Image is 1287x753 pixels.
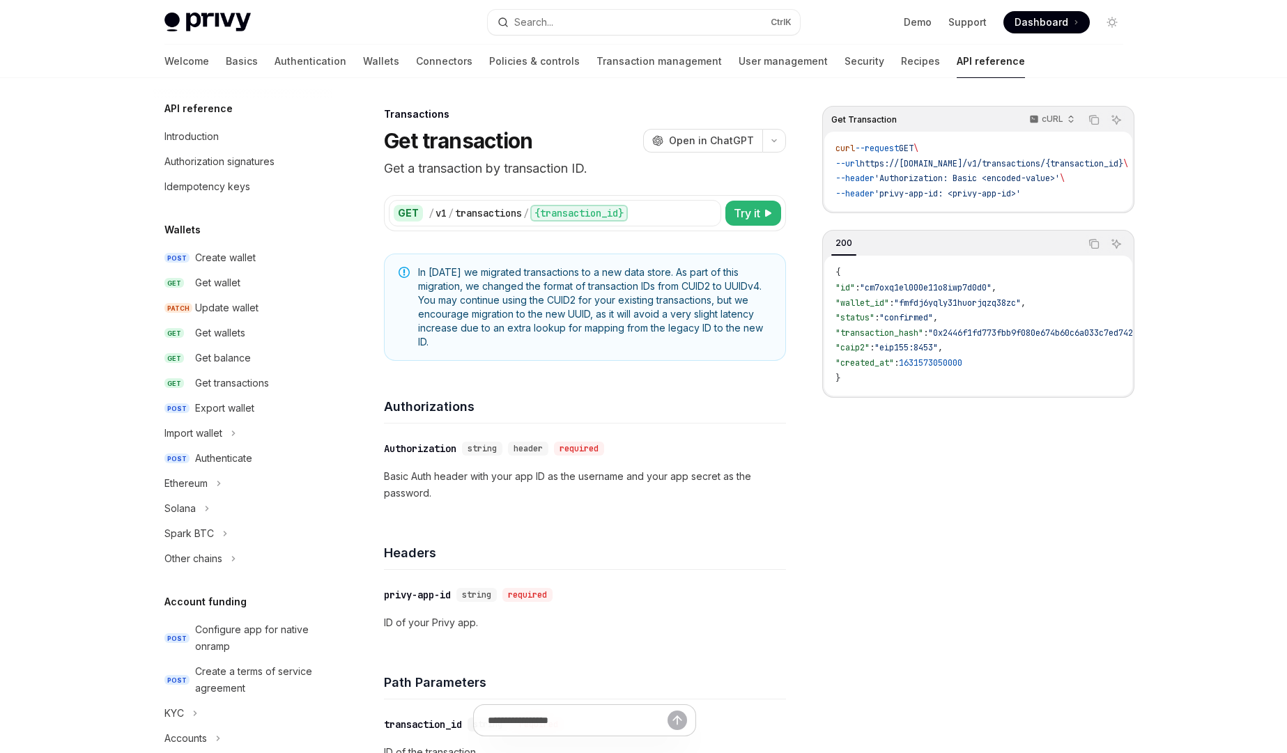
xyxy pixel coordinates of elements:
span: Open in ChatGPT [669,134,754,148]
img: light logo [164,13,251,32]
a: Welcome [164,45,209,78]
span: "transaction_hash" [835,327,923,339]
a: Basics [226,45,258,78]
a: Wallets [363,45,399,78]
span: "caip2" [835,342,870,353]
span: Dashboard [1015,15,1068,29]
div: GET [394,205,423,222]
div: Accounts [164,730,207,747]
h4: Path Parameters [384,673,786,692]
div: Authorization signatures [164,153,275,170]
span: In [DATE] we migrated transactions to a new data store. As part of this migration, we changed the... [418,265,771,349]
span: POST [164,675,190,685]
span: https://[DOMAIN_NAME]/v1/transactions/{transaction_id} [860,158,1123,169]
div: Search... [514,14,553,31]
a: User management [739,45,828,78]
div: / [448,206,454,220]
button: Try it [725,201,781,226]
button: Toggle Import wallet section [153,421,332,446]
span: --header [835,173,874,184]
span: : [894,357,899,368]
div: Introduction [164,128,219,145]
button: Send message [668,711,687,730]
span: Get Transaction [831,114,897,125]
span: } [835,373,840,384]
span: "cm7oxq1el000e11o8iwp7d0d0" [860,282,992,293]
div: Configure app for native onramp [195,621,323,655]
button: Toggle Accounts section [153,726,332,751]
a: Demo [904,15,932,29]
span: : [923,327,928,339]
span: Try it [734,205,760,222]
span: , [933,312,938,323]
a: Recipes [901,45,940,78]
a: Introduction [153,124,332,149]
h5: API reference [164,100,233,117]
h4: Authorizations [384,397,786,416]
p: Basic Auth header with your app ID as the username and your app secret as the password. [384,468,786,502]
a: Idempotency keys [153,174,332,199]
span: : [870,342,874,353]
span: : [855,282,860,293]
div: Create a terms of service agreement [195,663,323,697]
button: cURL [1022,108,1081,132]
div: Idempotency keys [164,178,250,195]
span: "fmfdj6yqly31huorjqzq38zc" [894,297,1021,309]
h5: Account funding [164,593,247,610]
span: "id" [835,282,855,293]
div: Solana [164,500,196,517]
span: 'privy-app-id: <privy-app-id>' [874,188,1021,199]
span: --header [835,188,874,199]
span: POST [164,253,190,263]
div: Get wallets [195,325,245,341]
button: Toggle KYC section [153,701,332,726]
button: Toggle dark mode [1101,11,1123,33]
div: Create wallet [195,249,256,266]
button: Ask AI [1107,111,1125,129]
span: PATCH [164,303,192,313]
span: POST [164,633,190,644]
div: Authorization [384,442,456,456]
span: POST [164,453,190,464]
p: Get a transaction by transaction ID. [384,159,786,178]
span: , [1021,297,1026,309]
div: required [502,588,553,602]
a: POSTConfigure app for native onramp [153,617,332,659]
span: \ [1123,158,1128,169]
div: 200 [831,235,856,251]
span: \ [1060,173,1065,184]
button: Toggle Other chains section [153,546,332,571]
a: API reference [957,45,1025,78]
a: POSTAuthenticate [153,446,332,471]
span: Ctrl K [771,17,792,28]
a: Connectors [416,45,472,78]
button: Toggle Spark BTC section [153,521,332,546]
svg: Note [399,267,410,278]
h1: Get transaction [384,128,533,153]
a: POSTExport wallet [153,396,332,421]
h4: Headers [384,543,786,562]
a: GETGet balance [153,346,332,371]
div: required [554,442,604,456]
a: PATCHUpdate wallet [153,295,332,320]
button: Open search [488,10,800,35]
button: Copy the contents from the code block [1085,235,1103,253]
span: string [462,589,491,600]
span: POST [164,403,190,414]
a: Dashboard [1003,11,1090,33]
span: GET [164,278,184,288]
p: ID of your Privy app. [384,614,786,631]
div: Update wallet [195,300,259,316]
div: Spark BTC [164,525,214,542]
button: Ask AI [1107,235,1125,253]
span: header [514,443,543,454]
div: / [429,206,434,220]
div: Other chains [164,550,222,567]
span: --request [855,143,899,154]
a: GETGet transactions [153,371,332,396]
span: , [992,282,996,293]
button: Open in ChatGPT [643,129,762,153]
a: GETGet wallet [153,270,332,295]
span: GET [164,378,184,389]
div: Transactions [384,107,786,121]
